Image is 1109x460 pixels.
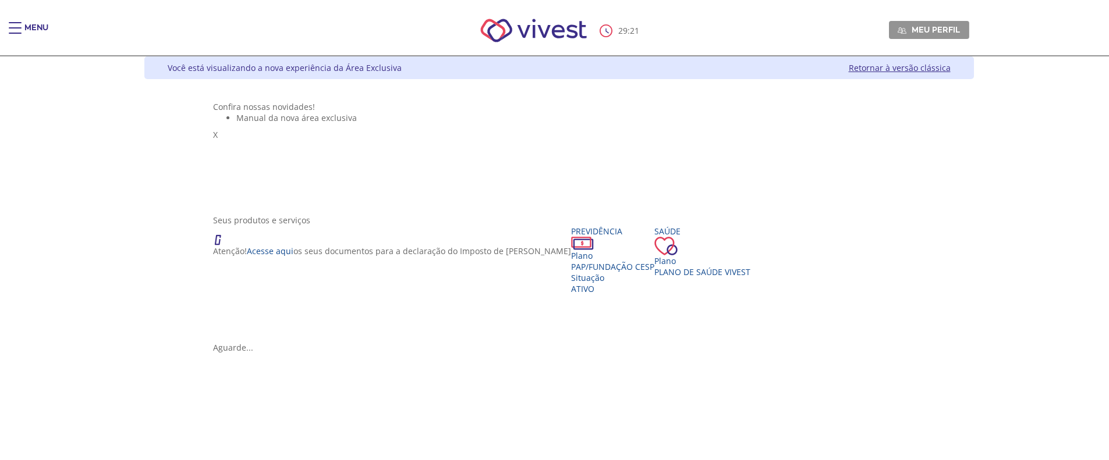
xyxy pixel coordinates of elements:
span: X [213,129,218,140]
a: Meu perfil [889,21,969,38]
img: ico_atencao.png [213,226,233,245]
img: ico_dinheiro.png [571,237,594,250]
div: Você está visualizando a nova experiência da Área Exclusiva [168,62,402,73]
img: Meu perfil [898,26,906,35]
div: Plano [571,250,654,261]
div: Situação [571,272,654,283]
div: Confira nossas novidades! [213,101,905,112]
div: Previdência [571,226,654,237]
p: Atenção! os seus documentos para a declaração do Imposto de [PERSON_NAME] [213,245,571,256]
span: Ativo [571,283,594,294]
span: Plano de Saúde VIVEST [654,266,750,277]
span: 21 [630,25,639,36]
span: 29 [618,25,628,36]
section: <span lang="en" dir="ltr">ProdutosCard</span> [213,215,905,353]
div: Plano [654,255,750,266]
img: ico_coracao.png [654,237,678,255]
a: Saúde PlanoPlano de Saúde VIVEST [654,226,750,277]
a: Previdência PlanoPAP/Fundação CESP SituaçãoAtivo [571,226,654,294]
section: <span lang="pt-BR" dir="ltr">Visualizador do Conteúdo da Web</span> 1 [213,101,905,203]
div: : [600,24,642,37]
span: Manual da nova área exclusiva [236,112,357,123]
span: PAP/Fundação CESP [571,261,654,272]
span: Meu perfil [912,24,960,35]
a: Retornar à versão clássica [849,62,951,73]
div: Seus produtos e serviços [213,215,905,226]
a: Acesse aqui [247,245,293,256]
div: Menu [24,22,48,45]
div: Aguarde... [213,342,905,353]
img: Vivest [467,6,600,55]
div: Saúde [654,226,750,237]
